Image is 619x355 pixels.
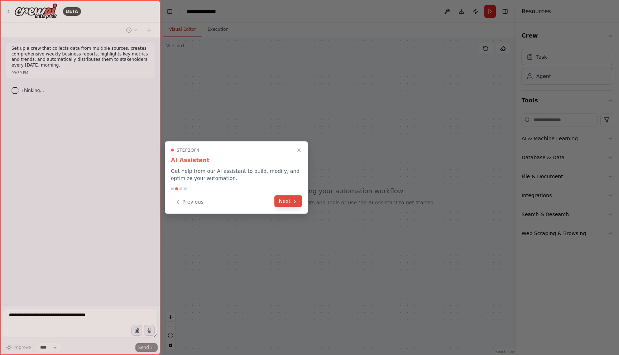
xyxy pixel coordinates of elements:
button: Close walkthrough [295,146,303,155]
button: Next [274,195,302,207]
span: Step 2 of 4 [177,147,200,153]
h3: AI Assistant [171,156,302,165]
p: Get help from our AI assistant to build, modify, and optimize your automation. [171,167,302,182]
button: Hide left sidebar [165,6,175,16]
button: Previous [171,196,208,208]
